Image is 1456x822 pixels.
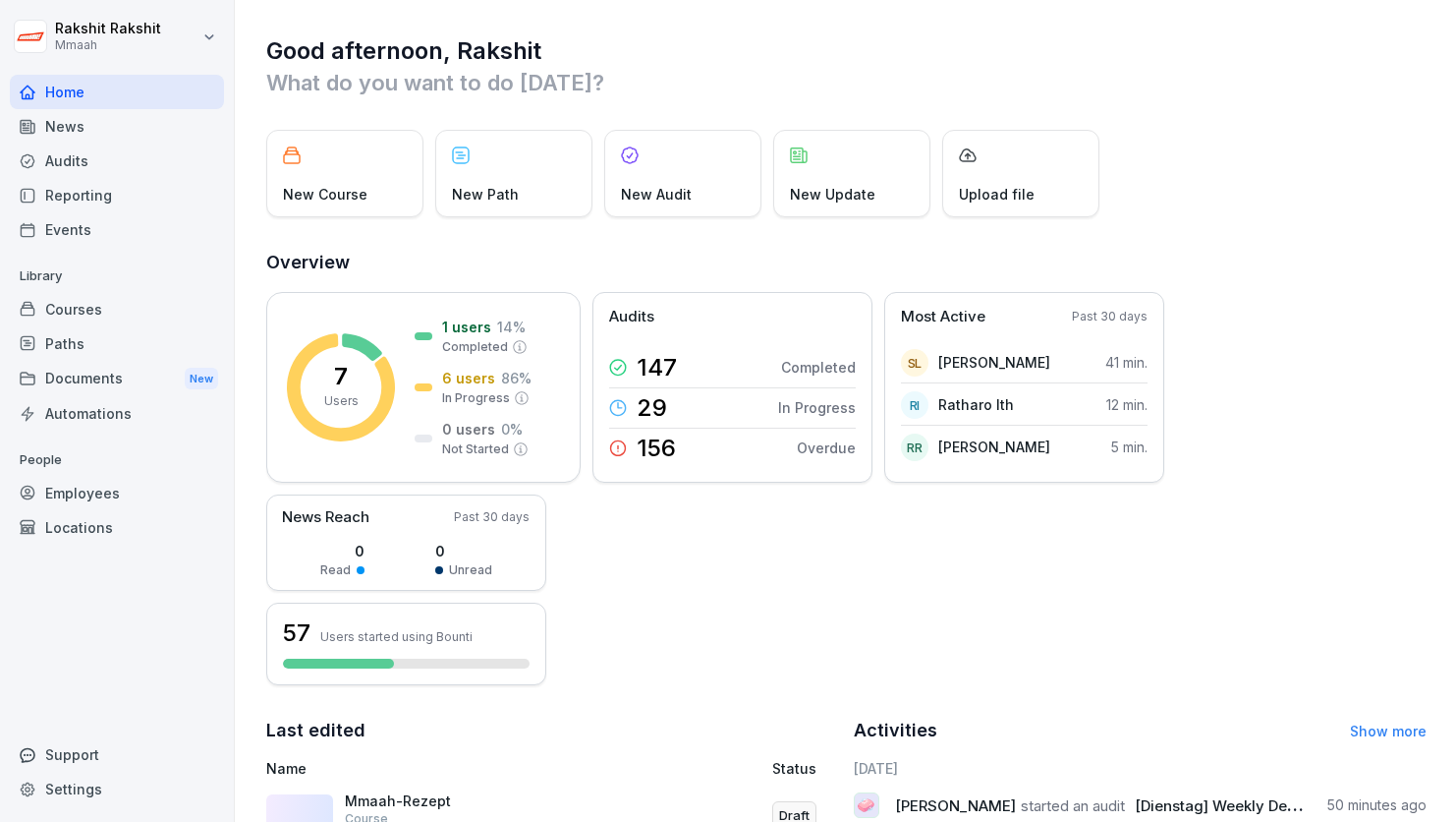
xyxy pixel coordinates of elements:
p: In Progress [778,397,856,418]
h3: 57 [283,616,310,650]
h1: Good afternoon, Rakshit [266,35,1427,67]
div: Documents [10,361,224,397]
a: Audits [10,144,224,178]
p: What do you want to do [DATE]? [266,67,1427,98]
a: Reporting [10,178,224,212]
p: 7 [334,365,348,388]
p: Most Active [901,306,985,328]
a: News [10,109,224,144]
a: Settings [10,772,224,806]
p: [PERSON_NAME] [938,437,1050,457]
p: News Reach [282,506,369,529]
p: [PERSON_NAME] [938,352,1050,373]
div: RI [901,391,928,419]
h2: Activities [854,717,937,744]
a: Paths [10,326,224,361]
a: DocumentsNew [10,361,224,397]
a: Employees [10,476,224,510]
p: New Path [452,184,519,205]
div: Support [10,737,224,772]
h6: [DATE] [854,758,1428,779]
p: 41 min. [1105,352,1148,373]
p: 12 min. [1106,394,1148,415]
p: Completed [442,338,508,356]
p: 0 [435,541,492,561]
span: started an audit [1021,796,1125,815]
p: 0 [320,541,364,561]
p: 0 % [501,419,523,440]
p: 156 [637,437,676,460]
p: Users started using Bounti [320,629,473,644]
p: 29 [637,396,667,420]
div: New [185,368,218,390]
p: Rakshit Rakshit [55,21,161,37]
p: Audits [609,306,654,328]
a: Show more [1350,723,1427,739]
p: Ratharo Ith [938,394,1014,415]
p: New Update [790,184,875,205]
p: Past 30 days [1072,308,1148,325]
p: Library [10,261,224,292]
a: Courses [10,292,224,326]
p: 147 [637,356,677,380]
p: Not Started [442,440,509,458]
p: Name [266,758,617,779]
span: [Dienstag] Weekly Deep Cleaning Checklist [1135,796,1442,815]
p: New Audit [621,184,692,205]
p: 🧼 [857,792,875,819]
div: SL [901,349,928,377]
p: 14 % [497,317,526,337]
p: Users [324,392,359,410]
p: People [10,444,224,476]
p: In Progress [442,389,510,407]
h2: Overview [266,249,1427,276]
p: Mmaah-Rezept [345,793,541,810]
a: Events [10,212,224,247]
p: 5 min. [1111,437,1148,457]
p: Mmaah [55,38,161,52]
p: Status [772,758,816,779]
a: Automations [10,396,224,431]
h2: Last edited [266,717,840,744]
a: Locations [10,510,224,545]
p: Unread [449,561,492,579]
p: 86 % [501,368,532,388]
p: New Course [283,184,367,205]
div: RR [901,434,928,461]
p: Overdue [797,438,856,458]
p: Upload file [959,184,1035,205]
p: 6 users [442,368,495,388]
span: [PERSON_NAME] [895,796,1016,815]
p: 0 users [442,419,495,440]
p: Past 30 days [454,508,530,526]
a: Home [10,75,224,109]
p: Completed [781,357,856,378]
p: 1 users [442,317,491,337]
p: Read [320,561,351,579]
p: 50 minutes ago [1327,795,1427,815]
